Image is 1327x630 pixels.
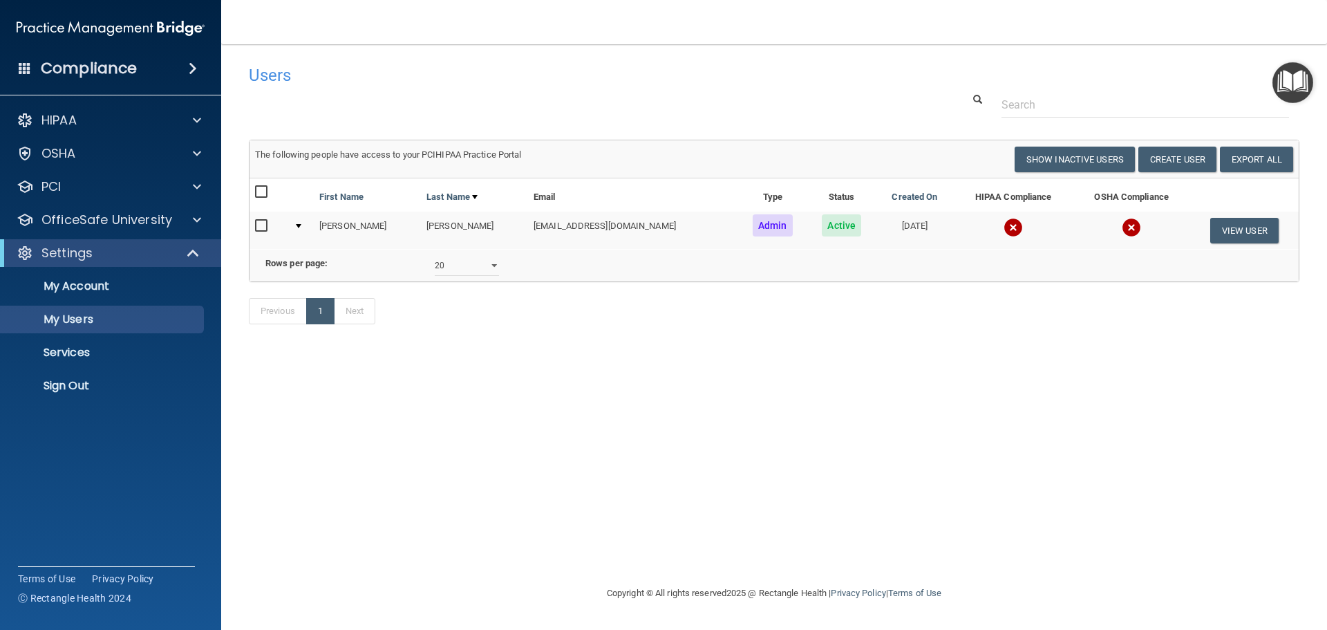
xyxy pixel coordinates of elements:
span: Admin [753,214,793,237]
h4: Compliance [41,59,137,78]
span: The following people have access to your PCIHIPAA Practice Portal [255,149,522,160]
b: Rows per page: [265,258,328,268]
button: Show Inactive Users [1015,147,1135,172]
a: Privacy Policy [92,572,154,586]
p: My Account [9,279,198,293]
a: Created On [892,189,937,205]
td: [DATE] [876,212,953,249]
p: My Users [9,313,198,326]
p: Settings [41,245,93,261]
a: Next [334,298,375,324]
a: PCI [17,178,201,195]
th: Type [738,178,808,212]
td: [PERSON_NAME] [314,212,421,249]
div: Copyright © All rights reserved 2025 @ Rectangle Health | | [522,571,1026,615]
a: Settings [17,245,200,261]
th: HIPAA Compliance [954,178,1073,212]
iframe: Drift Widget Chat Controller [1088,532,1310,587]
a: OfficeSafe University [17,212,201,228]
a: Privacy Policy [831,588,885,598]
img: cross.ca9f0e7f.svg [1004,218,1023,237]
button: View User [1210,218,1279,243]
p: PCI [41,178,61,195]
h4: Users [249,66,853,84]
a: HIPAA [17,112,201,129]
img: cross.ca9f0e7f.svg [1122,218,1141,237]
th: OSHA Compliance [1073,178,1190,212]
th: Status [807,178,876,212]
p: OfficeSafe University [41,212,172,228]
a: Last Name [426,189,478,205]
a: First Name [319,189,364,205]
button: Create User [1138,147,1216,172]
span: Active [822,214,861,237]
a: Previous [249,298,307,324]
td: [EMAIL_ADDRESS][DOMAIN_NAME] [528,212,737,249]
td: [PERSON_NAME] [421,212,528,249]
a: Terms of Use [888,588,941,598]
p: Sign Out [9,379,198,393]
span: Ⓒ Rectangle Health 2024 [18,591,131,605]
input: Search [1001,92,1289,118]
p: OSHA [41,145,76,162]
th: Email [528,178,737,212]
a: Terms of Use [18,572,75,586]
button: Open Resource Center [1272,62,1313,103]
p: Services [9,346,198,360]
a: OSHA [17,145,201,162]
img: PMB logo [17,15,205,42]
p: HIPAA [41,112,77,129]
a: 1 [306,298,335,324]
a: Export All [1220,147,1293,172]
